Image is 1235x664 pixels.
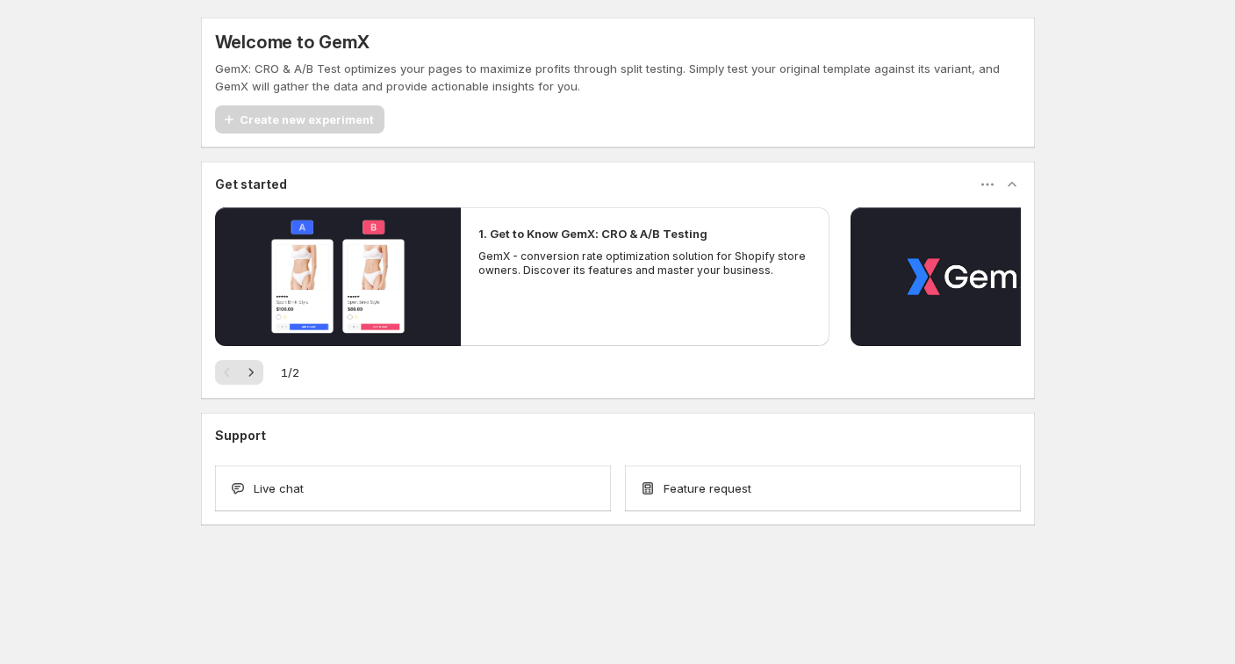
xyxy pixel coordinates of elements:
span: Live chat [254,480,304,497]
h3: Support [215,427,266,444]
h5: Welcome to GemX [215,32,370,53]
span: 1 / 2 [281,364,299,381]
h3: Get started [215,176,287,193]
p: GemX - conversion rate optimization solution for Shopify store owners. Discover its features and ... [478,249,812,278]
span: Feature request [664,480,751,497]
p: GemX: CRO & A/B Test optimizes your pages to maximize profits through split testing. Simply test ... [215,60,1021,95]
h2: 1. Get to Know GemX: CRO & A/B Testing [478,225,707,242]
